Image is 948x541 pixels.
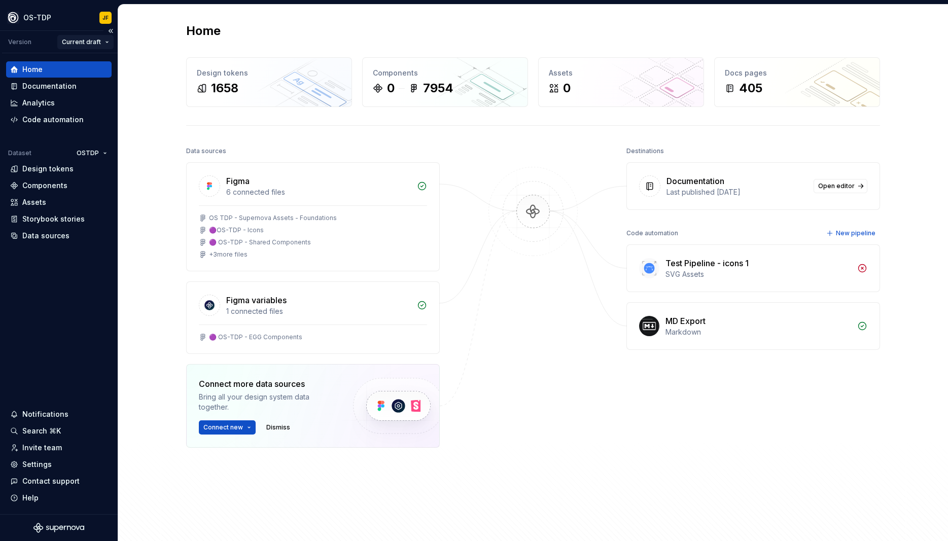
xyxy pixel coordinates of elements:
div: 🟣 OS-TDP - Shared Components [209,238,311,246]
div: Settings [22,459,52,470]
div: Data sources [22,231,69,241]
button: OSTDP [72,146,112,160]
a: Settings [6,456,112,473]
a: Assets [6,194,112,210]
a: Analytics [6,95,112,111]
button: Search ⌘K [6,423,112,439]
span: OSTDP [77,149,99,157]
div: 6 connected files [226,187,411,197]
div: Test Pipeline - icons 1 [665,257,749,269]
span: Open editor [818,182,855,190]
a: Code automation [6,112,112,128]
div: Code automation [626,226,678,240]
div: Contact support [22,476,80,486]
button: Connect new [199,420,256,435]
div: 1 connected files [226,306,411,316]
span: New pipeline [836,229,875,237]
a: Components [6,177,112,194]
div: Last published [DATE] [666,187,807,197]
div: Documentation [22,81,77,91]
a: Data sources [6,228,112,244]
a: Assets0 [538,57,704,107]
div: 7954 [423,80,453,96]
svg: Supernova Logo [33,523,84,533]
div: Bring all your design system data together. [199,392,336,412]
div: Components [373,68,517,78]
div: JF [102,14,109,22]
div: + 3 more files [209,250,248,259]
div: Design tokens [197,68,341,78]
div: Destinations [626,144,664,158]
div: Search ⌘K [22,426,61,436]
div: Analytics [22,98,55,108]
div: Invite team [22,443,62,453]
div: Version [8,38,31,46]
a: Documentation [6,78,112,94]
div: Assets [549,68,693,78]
a: Docs pages405 [714,57,880,107]
button: Current draft [57,35,114,49]
a: Components07954 [362,57,528,107]
div: OS-TDP [23,13,51,23]
div: Data sources [186,144,226,158]
a: Invite team [6,440,112,456]
span: Dismiss [266,423,290,431]
div: Design tokens [22,164,74,174]
button: New pipeline [823,226,880,240]
div: 1658 [211,80,238,96]
a: Storybook stories [6,211,112,227]
div: Dataset [8,149,31,157]
div: Help [22,493,39,503]
div: Docs pages [725,68,869,78]
div: Documentation [666,175,724,187]
div: Notifications [22,409,68,419]
div: OS TDP - Supernova Assets - Foundations [209,214,337,222]
span: Connect new [203,423,243,431]
a: Open editor [814,179,867,193]
div: Assets [22,197,46,207]
div: 0 [563,80,571,96]
div: 0 [387,80,395,96]
div: 🟣 OS-TDP - EGG Components [209,333,302,341]
div: Figma variables [226,294,287,306]
img: 87d06435-c97f-426c-aa5d-5eb8acd3d8b3.png [7,12,19,24]
div: Components [22,181,67,191]
a: Figma variables1 connected files🟣 OS-TDP - EGG Components [186,281,440,354]
div: SVG Assets [665,269,851,279]
button: OS-TDPJF [2,7,116,28]
h2: Home [186,23,221,39]
div: Connect more data sources [199,378,336,390]
div: Figma [226,175,250,187]
a: Design tokens [6,161,112,177]
div: 🟣OS-TDP - Icons [209,226,264,234]
span: Current draft [62,38,101,46]
div: MD Export [665,315,706,327]
button: Dismiss [262,420,295,435]
div: Code automation [22,115,84,125]
div: 405 [739,80,762,96]
button: Help [6,490,112,506]
a: Design tokens1658 [186,57,352,107]
button: Notifications [6,406,112,422]
div: Home [22,64,43,75]
a: Figma6 connected filesOS TDP - Supernova Assets - Foundations🟣OS-TDP - Icons🟣 OS-TDP - Shared Com... [186,162,440,271]
button: Collapse sidebar [103,24,118,38]
div: Storybook stories [22,214,85,224]
button: Contact support [6,473,112,489]
a: Home [6,61,112,78]
div: Markdown [665,327,851,337]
